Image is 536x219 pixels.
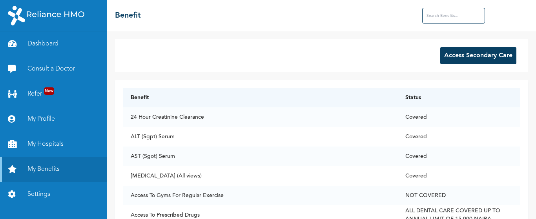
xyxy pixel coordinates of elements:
td: AST (Sgot) Serum [123,147,397,166]
td: [MEDICAL_DATA] (All views) [123,166,397,186]
th: Status [397,88,520,107]
td: ALT (Sgpt) Serum [123,127,397,147]
input: Search Benefits... [422,8,485,24]
img: RelianceHMO's Logo [8,6,84,25]
td: Access To Gyms For Regular Exercise [123,186,397,205]
td: Covered [397,147,520,166]
td: Covered [397,166,520,186]
button: Access Secondary Care [440,47,516,64]
td: Covered [397,107,520,127]
span: New [44,87,54,95]
td: Covered [397,127,520,147]
td: NOT COVERED [397,186,520,205]
h2: Benefit [115,10,141,22]
td: 24 Hour Creatinine Clearance [123,107,397,127]
th: Benefit [123,88,397,107]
